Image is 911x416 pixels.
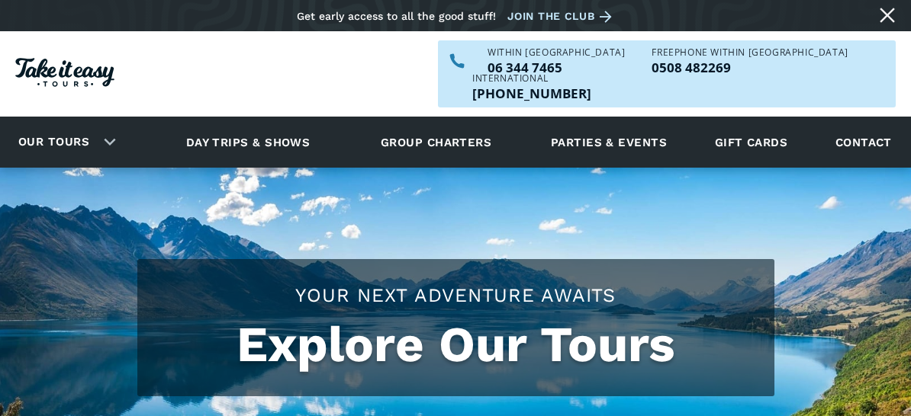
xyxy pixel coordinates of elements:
a: Day trips & shows [167,121,330,163]
a: Parties & events [543,121,674,163]
p: [PHONE_NUMBER] [472,87,591,100]
a: Join the club [507,7,617,26]
img: Take it easy Tours logo [15,58,114,87]
a: Close message [875,3,900,27]
a: Call us freephone within NZ on 0508482269 [652,61,848,74]
a: Group charters [362,121,510,163]
div: Get early access to all the good stuff! [297,10,496,22]
a: Call us outside of NZ on +6463447465 [472,87,591,100]
p: 0508 482269 [652,61,848,74]
a: Homepage [15,50,114,98]
a: Call us within NZ on 063447465 [488,61,625,74]
div: Freephone WITHIN [GEOGRAPHIC_DATA] [652,48,848,57]
p: 06 344 7465 [488,61,625,74]
a: Gift cards [707,121,796,163]
h1: Explore Our Tours [153,316,759,373]
a: Our tours [7,124,101,160]
h2: Your Next Adventure Awaits [153,282,759,309]
div: International [472,74,591,83]
div: WITHIN [GEOGRAPHIC_DATA] [488,48,625,57]
a: Contact [828,121,900,163]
